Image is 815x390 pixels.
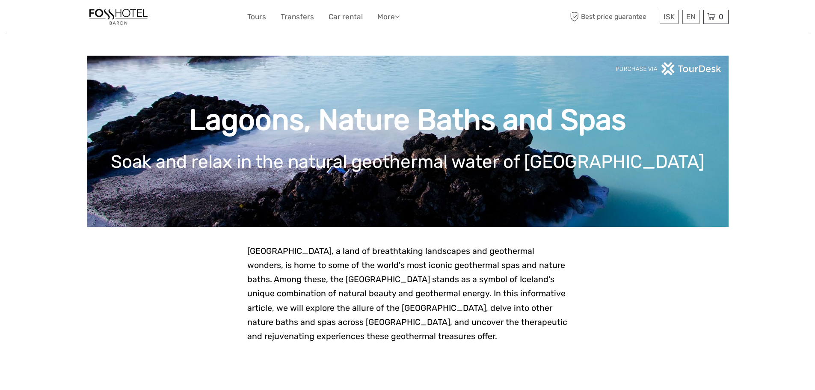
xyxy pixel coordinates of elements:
[247,11,266,23] a: Tours
[664,12,675,21] span: ISK
[87,6,150,27] img: 1355-f22f4eb0-fb05-4a92-9bea-b034c25151e6_logo_small.jpg
[247,246,567,341] span: [GEOGRAPHIC_DATA], a land of breathtaking landscapes and geothermal wonders, is home to some of t...
[100,151,716,173] h1: Soak and relax in the natural geothermal water of [GEOGRAPHIC_DATA]
[100,103,716,137] h1: Lagoons, Nature Baths and Spas
[682,10,699,24] div: EN
[615,62,722,75] img: PurchaseViaTourDeskwhite.png
[717,12,725,21] span: 0
[377,11,400,23] a: More
[329,11,363,23] a: Car rental
[568,10,658,24] span: Best price guarantee
[281,11,314,23] a: Transfers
